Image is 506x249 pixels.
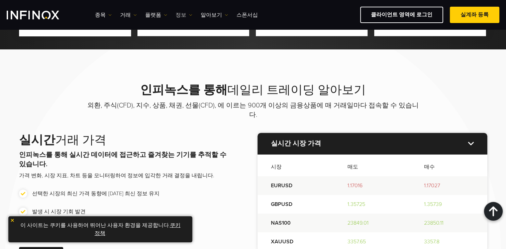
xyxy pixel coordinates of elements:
[334,176,411,195] td: 1.17016
[176,11,192,19] a: 정보
[411,214,487,232] td: 23850.11
[334,214,411,232] td: 23849.01
[86,101,420,119] p: 외환, 주식(CFD), 지수, 상품, 채권, 선물(CFD), 에 이르는 900개 이상의 금융상품에 매 거래일마다 접속할 수 있습니다.
[411,176,487,195] td: 1.17027
[7,11,75,19] a: INFINOX Logo
[271,140,321,148] strong: 실시간 시장 가격
[19,151,226,168] strong: 인피녹스를 통해 실시간 데이터에 접근하고 즐겨찾는 기기를 추적할 수 있습니다.
[19,172,231,180] p: 가격 변화, 시장 지표, 차트 등을 모니터링하여 정보에 입각한 거래 결정을 내립니다.
[258,176,334,195] td: EURUSD
[19,133,55,147] strong: 실시간
[120,11,137,19] a: 거래
[19,190,231,198] li: 선택한 시장의 최신 가격 동향에 [DATE] 최신 정보 유지
[86,83,420,97] h2: 데일리 트레이딩 알아보기
[12,220,189,239] p: 이 사이트는 쿠키를 사용하여 뛰어난 사용자 환경을 제공합니다. .
[258,214,334,232] td: NAS100
[360,7,443,23] a: 클라이언트 영역에 로그인
[258,154,334,176] th: 시장
[334,154,411,176] th: 매도
[411,195,487,214] td: 1.35739
[19,208,231,216] li: 발생 시 시장 기회 발견
[95,11,112,19] a: 종목
[450,7,499,23] a: 실계좌 등록
[10,218,15,223] img: yellow close icon
[334,195,411,214] td: 1.35725
[411,154,487,176] th: 매수
[258,195,334,214] td: GBPUSD
[19,133,231,148] h2: 거래 가격
[236,11,258,19] a: 스폰서십
[145,11,167,19] a: 플랫폼
[140,83,227,97] strong: 인피녹스를 통해
[201,11,228,19] a: 알아보기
